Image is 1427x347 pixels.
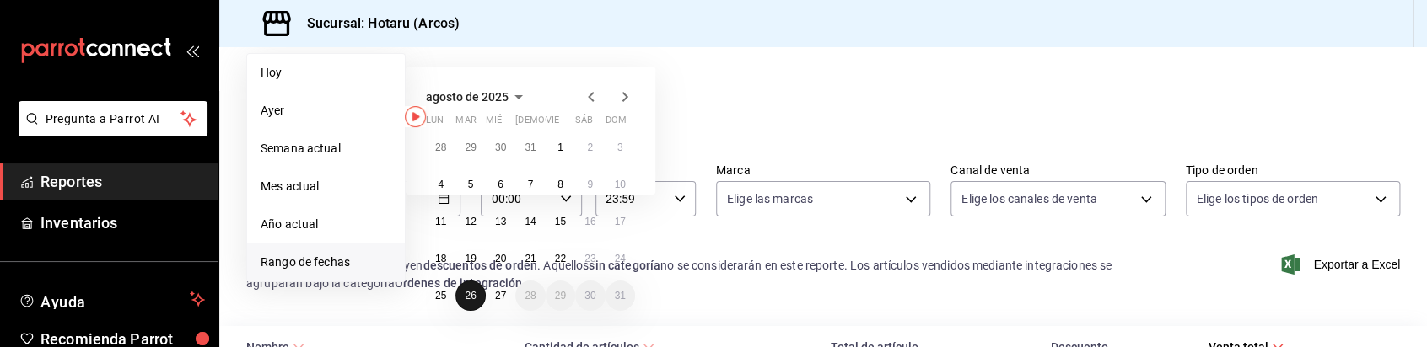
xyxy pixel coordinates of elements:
abbr: 4 de agosto de 2025 [438,179,444,190]
abbr: jueves [515,115,615,132]
abbr: 11 de agosto de 2025 [435,216,446,227]
button: 29 de agosto de 2025 [546,280,575,311]
abbr: 18 de agosto de 2025 [435,253,446,264]
button: 22 de agosto de 2025 [546,243,575,274]
button: 1 de agosto de 2025 [546,132,575,163]
abbr: 2 de agosto de 2025 [587,141,593,153]
span: Inventarios [40,211,205,234]
abbr: domingo [606,115,627,132]
label: Tipo de orden [1186,164,1400,176]
abbr: 19 de agosto de 2025 [465,253,476,264]
span: Hoy [261,64,391,82]
abbr: 29 de agosto de 2025 [555,290,566,302]
abbr: 9 de agosto de 2025 [587,179,593,190]
button: 4 de agosto de 2025 [426,169,455,200]
button: Pregunta a Parrot AI [19,101,207,136]
abbr: 31 de agosto de 2025 [615,290,626,302]
button: 3 de agosto de 2025 [606,132,635,163]
label: Marca [716,164,930,176]
button: 30 de agosto de 2025 [575,280,605,311]
div: Los artículos listados no incluyen . Aquellos no se considerarán en este reporte. Los artículos v... [246,257,1166,292]
abbr: 10 de agosto de 2025 [615,179,626,190]
abbr: 20 de agosto de 2025 [495,253,506,264]
label: Canal de venta [950,164,1165,176]
span: Ayer [261,102,391,120]
abbr: viernes [546,115,559,132]
a: Pregunta a Parrot AI [12,122,207,140]
span: Elige las marcas [727,190,813,207]
abbr: 15 de agosto de 2025 [555,216,566,227]
abbr: 28 de julio de 2025 [435,141,446,153]
button: 26 de agosto de 2025 [455,280,485,311]
span: Mes actual [261,178,391,195]
button: 8 de agosto de 2025 [546,169,575,200]
button: 18 de agosto de 2025 [426,243,455,274]
abbr: 30 de julio de 2025 [495,141,506,153]
span: Elige los tipos de orden [1197,190,1318,207]
span: Elige los canales de venta [961,190,1096,207]
abbr: 21 de agosto de 2025 [525,253,536,264]
button: 13 de agosto de 2025 [486,206,515,237]
button: 30 de julio de 2025 [486,132,515,163]
abbr: 25 de agosto de 2025 [435,290,446,302]
abbr: 28 de agosto de 2025 [525,290,536,302]
button: 10 de agosto de 2025 [606,169,635,200]
button: 11 de agosto de 2025 [426,206,455,237]
strong: Órdenes de integración. [395,276,526,290]
button: 24 de agosto de 2025 [606,243,635,274]
button: 17 de agosto de 2025 [606,206,635,237]
h3: Sucursal: Hotaru (Arcos) [293,13,460,34]
button: 16 de agosto de 2025 [575,206,605,237]
abbr: miércoles [486,115,502,132]
button: 27 de agosto de 2025 [486,280,515,311]
abbr: 1 de agosto de 2025 [557,141,563,153]
button: 25 de agosto de 2025 [426,280,455,311]
button: 20 de agosto de 2025 [486,243,515,274]
button: 28 de agosto de 2025 [515,280,545,311]
abbr: 14 de agosto de 2025 [525,216,536,227]
button: 7 de agosto de 2025 [515,169,545,200]
abbr: 26 de agosto de 2025 [465,290,476,302]
button: 2 de agosto de 2025 [575,132,605,163]
button: 9 de agosto de 2025 [575,169,605,200]
abbr: 23 de agosto de 2025 [584,253,595,264]
button: 5 de agosto de 2025 [455,169,485,200]
abbr: 5 de agosto de 2025 [468,179,474,190]
span: agosto de 2025 [426,90,509,104]
button: 12 de agosto de 2025 [455,206,485,237]
abbr: 22 de agosto de 2025 [555,253,566,264]
span: Rango de fechas [261,254,391,271]
abbr: 29 de julio de 2025 [465,141,476,153]
abbr: 12 de agosto de 2025 [465,216,476,227]
p: Nota [246,237,1166,257]
button: 23 de agosto de 2025 [575,243,605,274]
span: Reportes [40,170,205,193]
button: agosto de 2025 [426,87,529,107]
abbr: 27 de agosto de 2025 [495,290,506,302]
button: 19 de agosto de 2025 [455,243,485,274]
button: 14 de agosto de 2025 [515,206,545,237]
abbr: 17 de agosto de 2025 [615,216,626,227]
abbr: sábado [575,115,593,132]
abbr: lunes [426,115,444,132]
abbr: 31 de julio de 2025 [525,141,536,153]
img: Tooltip marker [405,106,426,127]
button: 28 de julio de 2025 [426,132,455,163]
abbr: 6 de agosto de 2025 [498,179,503,190]
abbr: 30 de agosto de 2025 [584,290,595,302]
abbr: 13 de agosto de 2025 [495,216,506,227]
button: 15 de agosto de 2025 [546,206,575,237]
abbr: 16 de agosto de 2025 [584,216,595,227]
button: Exportar a Excel [1284,254,1400,275]
span: Año actual [261,216,391,233]
button: 21 de agosto de 2025 [515,243,545,274]
abbr: 24 de agosto de 2025 [615,253,626,264]
span: Ayuda [40,289,183,309]
button: 31 de agosto de 2025 [606,280,635,311]
button: open_drawer_menu [186,44,199,57]
span: Semana actual [261,140,391,157]
span: Pregunta a Parrot AI [46,110,181,128]
strong: descuentos de orden [423,259,537,272]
